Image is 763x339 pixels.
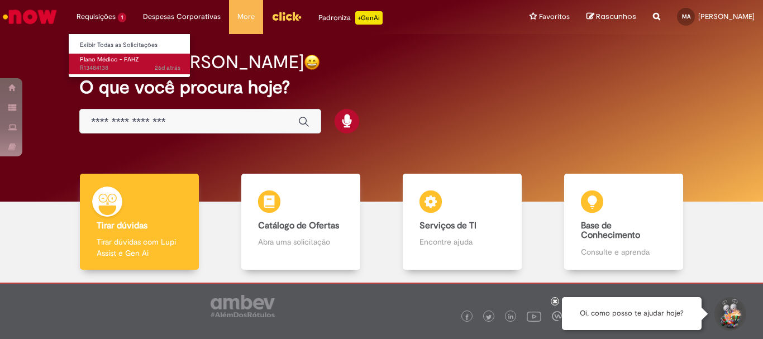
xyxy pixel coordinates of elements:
b: Tirar dúvidas [97,220,147,231]
b: Serviços de TI [419,220,476,231]
span: Despesas Corporativas [143,11,221,22]
img: logo_footer_workplace.png [552,311,562,321]
span: 26d atrás [155,64,180,72]
span: Rascunhos [596,11,636,22]
span: More [237,11,255,22]
span: R13484138 [80,64,180,73]
img: logo_footer_linkedin.png [508,314,514,321]
p: +GenAi [355,11,383,25]
p: Consulte e aprenda [581,246,666,257]
span: Plano Médico - FAHZ [80,55,139,64]
a: Base de Conhecimento Consulte e aprenda [543,174,704,270]
time: 05/09/2025 10:43:14 [155,64,180,72]
a: Rascunhos [586,12,636,22]
p: Abra uma solicitação [258,236,343,247]
a: Tirar dúvidas Tirar dúvidas com Lupi Assist e Gen Ai [59,174,220,270]
img: click_logo_yellow_360x200.png [271,8,302,25]
img: logo_footer_facebook.png [464,314,470,320]
button: Iniciar Conversa de Suporte [713,297,746,331]
a: Exibir Todas as Solicitações [69,39,192,51]
p: Encontre ajuda [419,236,504,247]
ul: Requisições [68,34,190,78]
img: logo_footer_youtube.png [527,309,541,323]
img: happy-face.png [304,54,320,70]
div: Oi, como posso te ajudar hoje? [562,297,702,330]
a: Aberto R13484138 : Plano Médico - FAHZ [69,54,192,74]
h2: O que você procura hoje? [79,78,684,97]
span: [PERSON_NAME] [698,12,755,21]
img: logo_footer_ambev_rotulo_gray.png [211,295,275,317]
img: logo_footer_twitter.png [486,314,492,320]
span: MA [682,13,690,20]
span: Requisições [77,11,116,22]
b: Base de Conhecimento [581,220,640,241]
p: Tirar dúvidas com Lupi Assist e Gen Ai [97,236,182,259]
a: Serviços de TI Encontre ajuda [381,174,543,270]
span: Favoritos [539,11,570,22]
span: 1 [118,13,126,22]
a: Catálogo de Ofertas Abra uma solicitação [220,174,381,270]
h2: Boa noite, [PERSON_NAME] [79,52,304,72]
b: Catálogo de Ofertas [258,220,339,231]
img: ServiceNow [1,6,59,28]
div: Padroniza [318,11,383,25]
